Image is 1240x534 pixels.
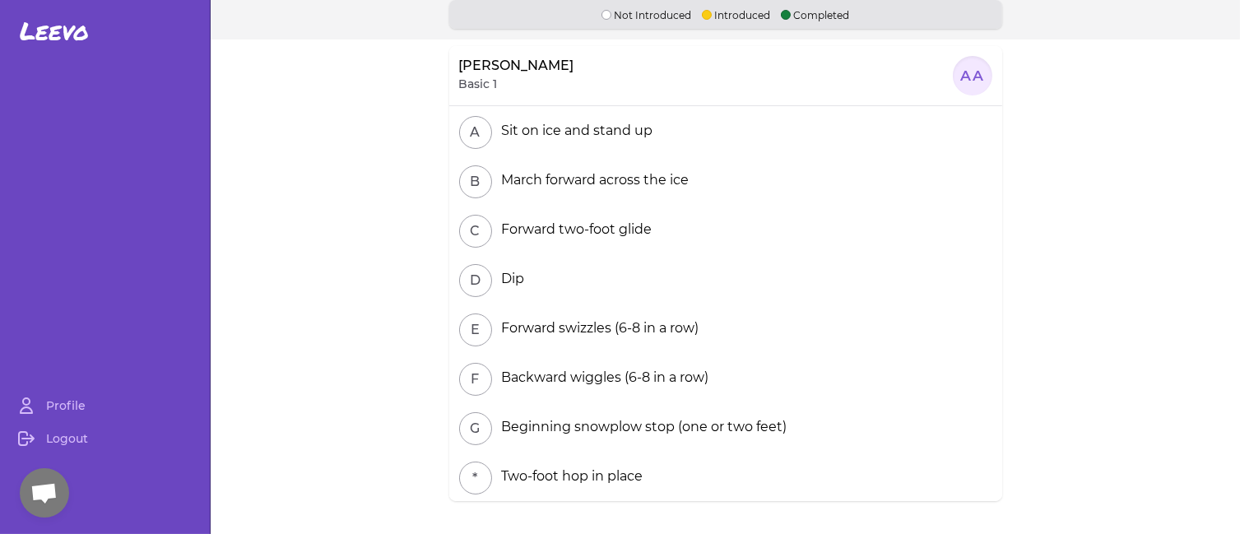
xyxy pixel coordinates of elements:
[459,165,492,198] button: B
[20,16,89,46] span: Leevo
[459,313,492,346] button: E
[702,7,771,22] p: Introduced
[495,170,690,190] div: March forward across the ice
[7,389,203,422] a: Profile
[459,56,574,76] p: [PERSON_NAME]
[459,116,492,149] button: A
[495,368,709,388] div: Backward wiggles (6-8 in a row)
[459,76,498,92] p: Basic 1
[781,7,850,22] p: Completed
[459,264,492,297] button: D
[459,363,492,396] button: F
[495,121,653,141] div: Sit on ice and stand up
[459,412,492,445] button: G
[459,215,492,248] button: C
[495,220,653,239] div: Forward two-foot glide
[601,7,692,22] p: Not Introduced
[495,269,525,289] div: Dip
[7,422,203,455] a: Logout
[20,468,69,518] div: Open chat
[495,467,643,486] div: Two-foot hop in place
[495,318,699,338] div: Forward swizzles (6-8 in a row)
[495,417,787,437] div: Beginning snowplow stop (one or two feet)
